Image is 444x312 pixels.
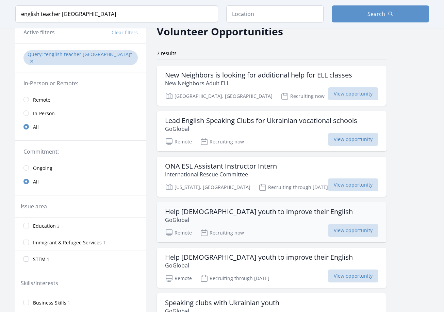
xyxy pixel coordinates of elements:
input: Keyword [15,5,218,22]
span: 1 [47,257,49,262]
a: Ongoing [15,161,146,175]
input: Immigrant & Refugee Services 1 [23,240,29,245]
button: ✕ [30,58,34,65]
button: Search [332,5,429,22]
span: View opportunity [328,224,378,237]
q: english teacher [GEOGRAPHIC_DATA] [44,51,132,57]
p: Recruiting now [200,229,244,237]
legend: Commitment: [23,148,138,156]
a: All [15,175,146,188]
h3: ONA ESL Assistant Instructor Intern [165,162,277,170]
span: STEM [33,256,46,263]
p: Recruiting through [DATE] [200,274,269,282]
h3: Lead English-Speaking Clubs for Ukrainian vocational schools [165,117,357,125]
span: Search [367,10,385,18]
a: Help [DEMOGRAPHIC_DATA] youth to improve their English GoGlobal Remote Recruiting through [DATE] ... [157,248,387,288]
a: Remote [15,93,146,106]
span: 1 [68,300,70,306]
span: Ongoing [33,165,52,172]
h3: New Neighbors is looking for additional help for ELL classes [165,71,352,79]
span: All [33,178,39,185]
h3: Speaking clubs with Ukrainian youth [165,299,279,307]
h2: Volunteer Opportunities [157,24,283,39]
a: Help [DEMOGRAPHIC_DATA] youth to improve their English GoGlobal Remote Recruiting now View opport... [157,202,387,242]
span: Remote [33,97,50,103]
span: 7 results [157,50,177,56]
p: Recruiting through [DATE] [259,183,328,191]
input: Business Skills 1 [23,300,29,305]
p: Recruiting now [281,92,325,100]
legend: Issue area [21,202,47,210]
a: ONA ESL Assistant Instructor Intern International Rescue Committee [US_STATE], [GEOGRAPHIC_DATA] ... [157,157,387,197]
input: STEM 1 [23,256,29,262]
input: Location [226,5,324,22]
span: View opportunity [328,133,378,146]
a: All [15,120,146,134]
span: Query : [28,51,44,57]
p: Recruiting now [200,138,244,146]
p: [GEOGRAPHIC_DATA], [GEOGRAPHIC_DATA] [165,92,273,100]
span: All [33,124,39,131]
span: View opportunity [328,270,378,282]
h3: Active filters [23,28,55,36]
p: Remote [165,229,192,237]
span: Business Skills [33,299,66,306]
legend: Skills/Interests [21,279,58,287]
h3: Help [DEMOGRAPHIC_DATA] youth to improve their English [165,208,353,216]
span: 3 [57,223,60,229]
p: Remote [165,274,192,282]
p: GoGlobal [165,125,357,133]
button: Clear filters [112,29,138,36]
p: [US_STATE], [GEOGRAPHIC_DATA] [165,183,250,191]
legend: In-Person or Remote: [23,79,138,87]
a: New Neighbors is looking for additional help for ELL classes New Neighbors Adult ELL [GEOGRAPHIC_... [157,66,387,106]
a: Lead English-Speaking Clubs for Ukrainian vocational schools GoGlobal Remote Recruiting now View ... [157,111,387,151]
h3: Help [DEMOGRAPHIC_DATA] youth to improve their English [165,253,353,261]
a: In-Person [15,106,146,120]
p: GoGlobal [165,261,353,270]
span: 1 [103,240,105,246]
p: New Neighbors Adult ELL [165,79,352,87]
input: Education 3 [23,223,29,228]
span: In-Person [33,110,55,117]
span: Education [33,223,56,229]
span: View opportunity [328,87,378,100]
p: GoGlobal [165,216,353,224]
p: International Rescue Committee [165,170,277,178]
span: View opportunity [328,178,378,191]
p: Remote [165,138,192,146]
span: Immigrant & Refugee Services [33,239,102,246]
